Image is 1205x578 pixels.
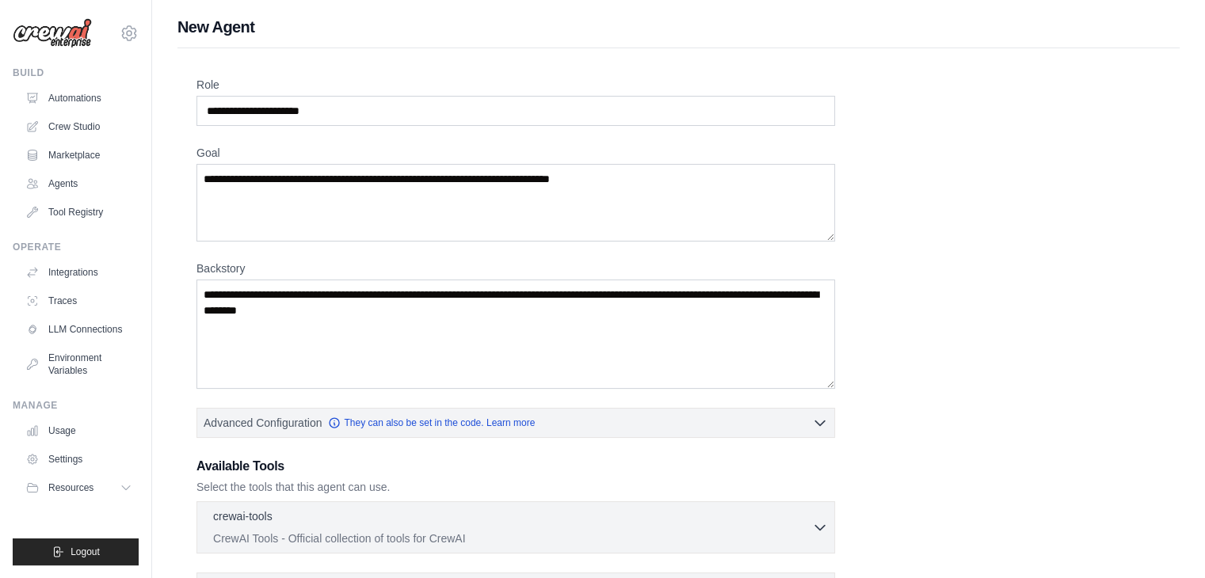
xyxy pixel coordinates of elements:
button: Resources [19,475,139,500]
a: Settings [19,447,139,472]
a: LLM Connections [19,317,139,342]
a: Crew Studio [19,114,139,139]
button: Advanced Configuration They can also be set in the code. Learn more [197,409,834,437]
div: Build [13,67,139,79]
p: CrewAI Tools - Official collection of tools for CrewAI [213,530,812,546]
h3: Available Tools [196,457,835,476]
img: Logo [13,18,92,48]
label: Goal [196,145,835,161]
label: Backstory [196,260,835,276]
div: Operate [13,241,139,253]
span: Logout [71,546,100,558]
span: Advanced Configuration [204,415,322,431]
a: Usage [19,418,139,443]
h1: New Agent [177,16,1180,38]
a: Traces [19,288,139,314]
a: Tool Registry [19,200,139,225]
a: Integrations [19,260,139,285]
a: Marketplace [19,143,139,168]
p: crewai-tools [213,508,273,524]
label: Role [196,77,835,93]
a: Agents [19,171,139,196]
a: Environment Variables [19,345,139,383]
p: Select the tools that this agent can use. [196,479,835,495]
div: Manage [13,399,139,412]
a: Automations [19,86,139,111]
button: Logout [13,538,139,565]
button: crewai-tools CrewAI Tools - Official collection of tools for CrewAI [204,508,828,546]
span: Resources [48,481,93,494]
a: They can also be set in the code. Learn more [328,416,535,429]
